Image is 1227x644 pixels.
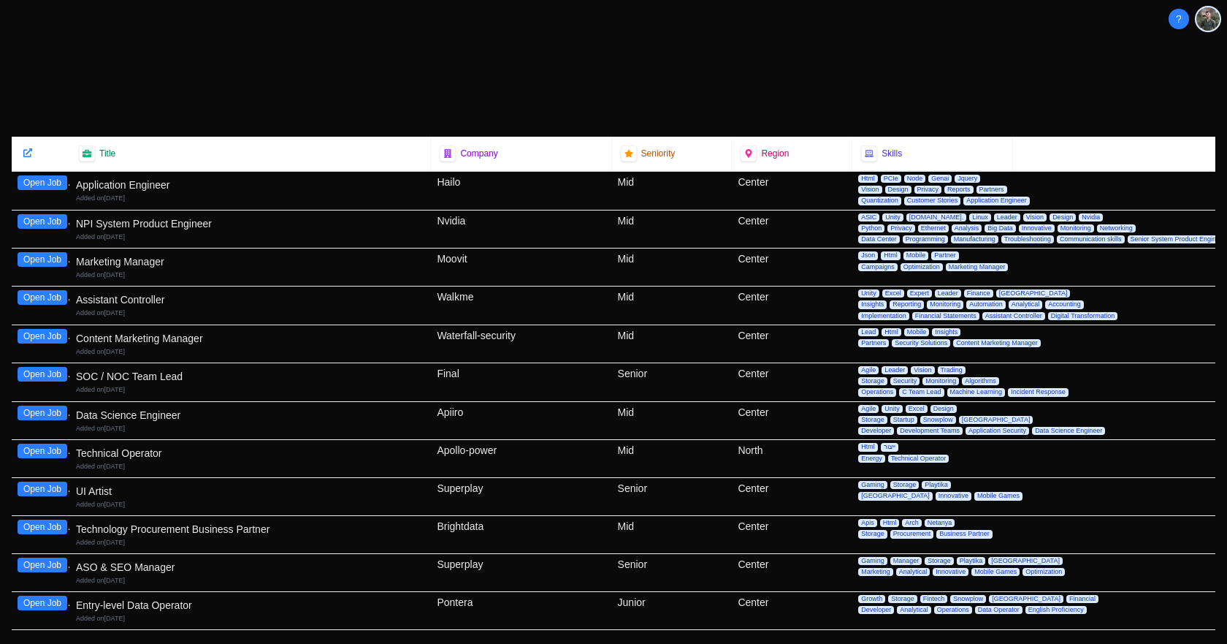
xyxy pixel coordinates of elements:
span: Leader [994,213,1020,221]
span: Playtika [922,481,951,489]
span: Storage [925,557,954,565]
span: Arch [902,519,922,527]
span: Snowplow [920,416,956,424]
span: Linux [969,213,991,221]
span: Title [99,148,115,159]
span: Privacy [887,224,915,232]
span: Procurement [890,530,934,538]
div: Center [732,249,852,286]
div: Center [732,516,852,553]
span: Html [880,519,900,527]
span: Partners [976,186,1007,194]
span: Implementation [858,312,909,320]
div: Center [732,325,852,363]
span: Insights [858,300,887,308]
span: Design [885,186,911,194]
span: Startup [890,416,917,424]
span: Algorithms [962,377,999,385]
span: Programming [903,235,948,243]
span: Automation [966,300,1006,308]
div: Superplay [431,554,611,591]
span: Monitoring [922,377,959,385]
button: User menu [1195,6,1221,32]
div: North [732,440,852,477]
span: Storage [858,416,887,424]
span: Marketing [858,568,893,576]
span: Security [890,377,920,385]
div: Content Marketing Manager [76,331,425,346]
button: Open Job [18,558,67,572]
button: Open Job [18,290,67,305]
span: Innovative [933,568,968,576]
span: [GEOGRAPHIC_DATA] [996,289,1071,298]
span: Troubleshooting [1001,235,1054,243]
div: Mid [612,249,733,286]
div: Center [732,287,852,325]
div: Mid [612,287,733,325]
span: Operations [858,388,896,396]
span: Monitoring [1058,224,1094,232]
span: Application Security [966,427,1029,435]
span: Machine Learning [947,388,1006,396]
span: Financial Statements [912,312,979,320]
span: Manufacturing [951,235,998,243]
span: Reporting [890,300,924,308]
span: Privacy [914,186,942,194]
span: ? [1176,12,1182,26]
span: Apis [858,519,877,527]
span: Leader [882,366,908,374]
div: Added on [DATE] [76,347,425,357]
span: Design [930,405,957,413]
div: Brightdata [431,516,611,553]
div: NPI System Product Engineer [76,216,425,231]
span: Netanya [925,519,955,527]
span: Storage [858,377,887,385]
div: Added on [DATE] [76,538,425,548]
span: Company [460,148,497,159]
span: Json [858,251,878,260]
span: Unity [858,289,879,298]
span: Leader [935,289,961,298]
span: [GEOGRAPHIC_DATA] [959,416,1033,424]
span: Seniority [641,148,676,159]
div: Center [732,211,852,249]
span: Partners [858,339,889,347]
div: Application Engineer [76,178,425,192]
div: Marketing Manager [76,254,425,269]
div: ASO & SEO Manager [76,560,425,575]
span: Vision [858,186,882,194]
div: UI Artist [76,484,425,499]
span: Mobile Games [971,568,1020,576]
span: Growth [858,595,885,603]
span: Content Marketing Manager [953,339,1041,347]
div: Senior [612,363,733,401]
span: Data Operator [975,606,1022,614]
div: Center [732,592,852,629]
div: Center [732,478,852,515]
span: Analysis [952,224,982,232]
div: Technology Procurement Business Partner [76,522,425,537]
button: Open Job [18,482,67,496]
div: Nvidia [431,211,611,249]
div: Center [732,172,852,210]
div: Added on [DATE] [76,424,425,433]
button: About Techjobs [1169,9,1189,29]
div: Center [732,554,852,591]
span: Mobile [904,328,930,336]
span: Storage [858,530,887,538]
span: Technical Operator [888,455,949,463]
div: Mid [612,516,733,553]
span: Fintech [920,595,948,603]
span: Development Teams [897,427,963,435]
span: Playtika [957,557,986,565]
span: Reports [944,186,974,194]
span: ASIC [858,213,879,221]
span: Innovative [1019,224,1055,232]
span: Finance [964,289,993,298]
span: Node [904,175,926,183]
span: English Proficiency [1025,606,1087,614]
span: [DOMAIN_NAME]. [906,213,967,221]
span: Trading [938,366,966,374]
div: Mid [612,402,733,440]
span: Developer [858,606,894,614]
